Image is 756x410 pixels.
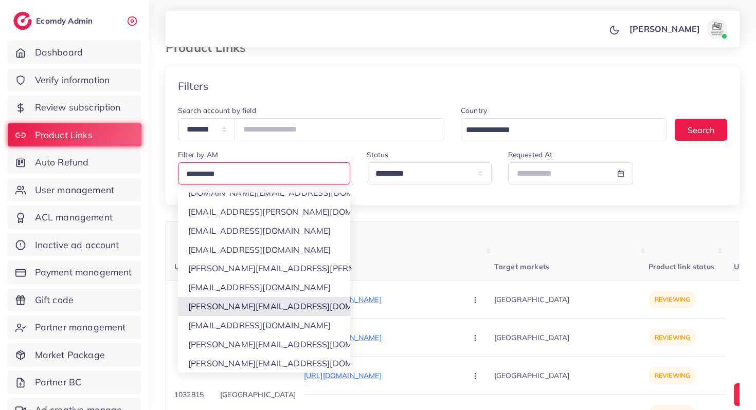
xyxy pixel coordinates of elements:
span: Partner BC [35,376,82,389]
span: Auto Refund [35,156,89,169]
span: Partner management [35,321,126,334]
p: reviewing [649,329,696,346]
li: [DOMAIN_NAME][EMAIL_ADDRESS][DOMAIN_NAME] [178,183,350,202]
span: Payment management [35,266,132,279]
span: Verify information [35,73,110,87]
h4: Filters [178,80,208,92]
h2: Ecomdy Admin [36,16,95,26]
a: Gift code [8,288,141,312]
span: Review subscription [35,101,121,114]
div: Search for option [178,162,350,184]
li: [EMAIL_ADDRESS][PERSON_NAME][DOMAIN_NAME] [178,202,350,221]
label: Requested At [508,150,553,160]
span: Product link status [649,262,714,271]
span: 1032815 [174,390,204,399]
h3: Product Links [166,40,254,55]
span: Gift code [35,293,74,307]
span: User ID [174,262,201,271]
p: reviewing [649,291,696,308]
input: Search for option [183,166,344,182]
p: reviewing [649,367,696,384]
li: [EMAIL_ADDRESS][DOMAIN_NAME] [178,278,350,297]
a: Payment management [8,260,141,284]
a: Market Package [8,343,141,367]
p: [URL][DOMAIN_NAME] [304,369,458,382]
label: Filter by AM [178,150,218,160]
span: Target markets [494,262,549,271]
li: [PERSON_NAME][EMAIL_ADDRESS][DOMAIN_NAME] [178,335,350,354]
a: Partner management [8,315,141,339]
li: [EMAIL_ADDRESS][DOMAIN_NAME] [178,221,350,240]
button: Search [675,119,727,141]
img: logo [13,12,32,30]
a: Review subscription [8,96,141,119]
a: logoEcomdy Admin [13,12,95,30]
a: Dashboard [8,41,141,64]
li: [PERSON_NAME][EMAIL_ADDRESS][DOMAIN_NAME] [178,297,350,316]
p: [GEOGRAPHIC_DATA] [494,288,649,311]
p: [GEOGRAPHIC_DATA] [494,364,649,387]
span: Dashboard [35,46,83,59]
span: Product Links [35,128,93,142]
a: Inactive ad account [8,233,141,257]
a: Product Links [8,123,141,147]
p: [GEOGRAPHIC_DATA] [220,388,296,401]
label: Status [367,150,389,160]
li: [PERSON_NAME][EMAIL_ADDRESS][PERSON_NAME][DOMAIN_NAME] [178,259,350,278]
span: Market Package [35,348,105,362]
div: Search for option [461,118,667,140]
p: [URL][DOMAIN_NAME] [304,293,458,306]
a: User management [8,178,141,202]
img: avatar [707,18,727,39]
label: Country [461,105,487,116]
p: [PERSON_NAME] [629,23,700,35]
input: Search for option [462,122,653,138]
li: [EMAIL_ADDRESS][DOMAIN_NAME] [178,240,350,259]
p: [GEOGRAPHIC_DATA] [494,326,649,349]
li: [EMAIL_ADDRESS][DOMAIN_NAME] [178,316,350,335]
a: Verify information [8,68,141,92]
p: [URL][DOMAIN_NAME] [304,331,458,344]
span: Inactive ad account [35,238,119,252]
a: ACL management [8,206,141,229]
label: Search account by field [178,105,256,116]
a: Auto Refund [8,151,141,174]
a: Partner BC [8,370,141,394]
span: ACL management [35,211,113,224]
li: [PERSON_NAME][EMAIL_ADDRESS][DOMAIN_NAME] [178,354,350,373]
span: User management [35,183,114,197]
a: [PERSON_NAME]avatar [624,18,731,39]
